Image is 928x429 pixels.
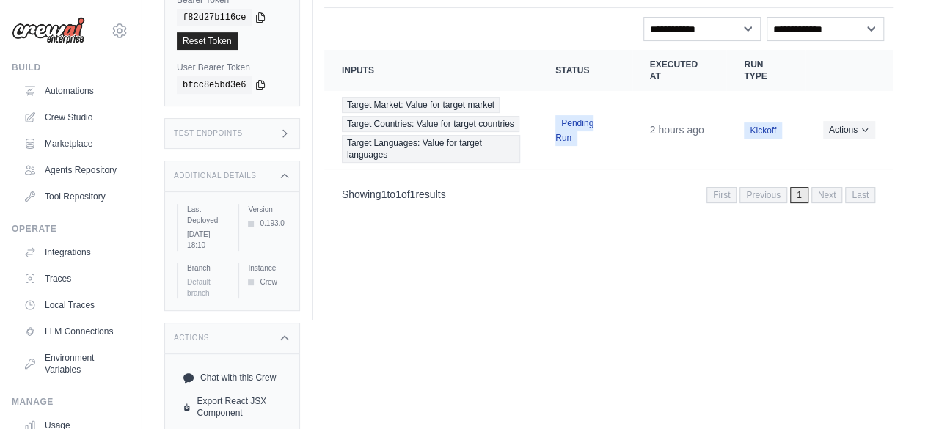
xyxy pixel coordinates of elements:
[248,263,287,274] label: Instance
[248,204,287,215] label: Version
[845,187,875,203] span: Last
[706,187,875,203] nav: Pagination
[342,116,519,132] span: Target Countries: Value for target countries
[18,185,128,208] a: Tool Repository
[650,124,704,136] time: September 19, 2025 at 17:57 AST
[18,158,128,182] a: Agents Repository
[12,17,85,45] img: Logo
[248,218,287,229] div: 0.193.0
[632,50,727,91] th: Executed at
[187,278,211,297] span: Default branch
[177,389,288,425] a: Export React JSX Component
[177,62,288,73] label: User Bearer Token
[409,188,415,200] span: 1
[726,50,805,91] th: Run Type
[174,172,256,180] h3: Additional Details
[324,50,893,213] section: Crew executions table
[706,187,737,203] span: First
[187,230,210,249] time: September 19, 2025 at 18:10 AST
[324,50,538,91] th: Inputs
[177,76,252,94] code: bfcc8e5bd3e6
[18,241,128,264] a: Integrations
[174,334,209,342] h3: Actions
[177,32,238,50] a: Reset Token
[342,97,500,113] span: Target Market: Value for target market
[174,129,243,138] h3: Test Endpoints
[324,175,893,213] nav: Pagination
[739,187,787,203] span: Previous
[12,396,128,408] div: Manage
[18,79,128,103] a: Automations
[18,267,128,290] a: Traces
[18,320,128,343] a: LLM Connections
[342,135,520,163] span: Target Languages: Value for target languages
[823,121,875,139] button: Actions for execution
[855,359,928,429] iframe: Chat Widget
[381,188,387,200] span: 1
[12,223,128,235] div: Operate
[177,9,252,26] code: f82d27b116ce
[18,346,128,381] a: Environment Variables
[342,97,520,163] a: View execution details for Target Market
[538,50,632,91] th: Status
[18,106,128,129] a: Crew Studio
[790,187,808,203] span: 1
[187,263,226,274] label: Branch
[744,122,782,139] span: Kickoff
[177,366,288,389] a: Chat with this Crew
[395,188,401,200] span: 1
[18,132,128,155] a: Marketplace
[248,276,287,287] div: Crew
[342,187,446,202] p: Showing to of results
[12,62,128,73] div: Build
[811,187,843,203] span: Next
[187,204,226,226] label: Last Deployed
[18,293,128,317] a: Local Traces
[555,115,593,146] span: Pending Run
